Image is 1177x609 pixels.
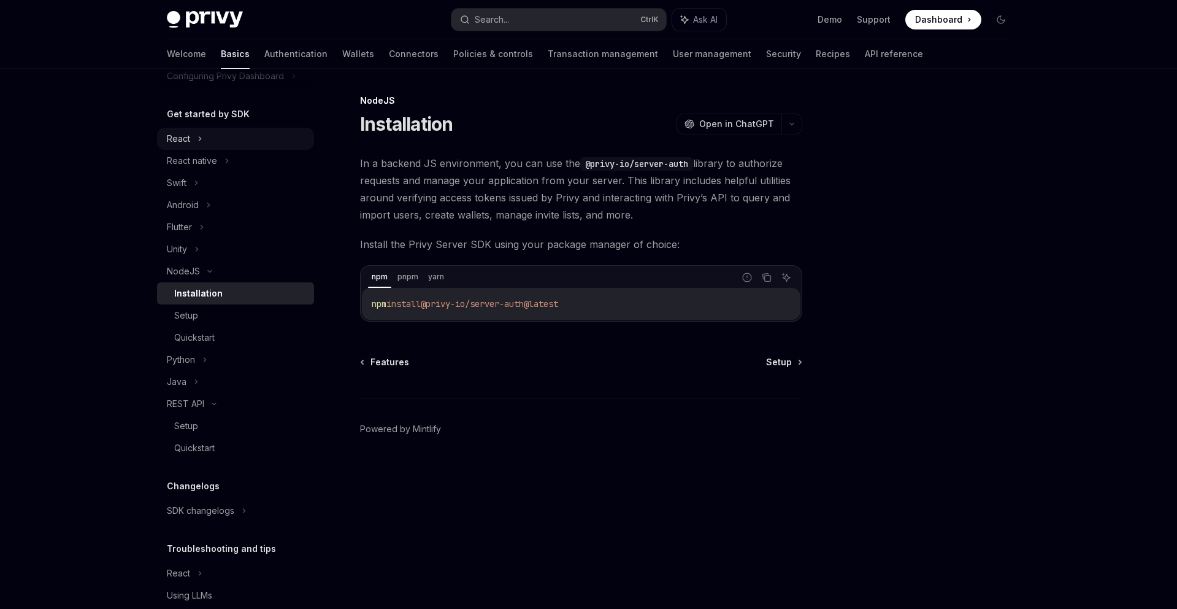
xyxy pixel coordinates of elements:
[174,330,215,345] div: Quickstart
[174,441,215,456] div: Quickstart
[157,437,314,459] a: Quickstart
[865,39,923,69] a: API reference
[360,113,453,135] h1: Installation
[174,419,198,433] div: Setup
[386,298,421,309] span: install
[580,157,693,171] code: @privy-io/server-auth
[167,479,220,494] h5: Changelogs
[475,12,509,27] div: Search...
[991,10,1011,29] button: Toggle dark mode
[167,264,200,279] div: NodeJS
[361,356,409,368] a: Features
[157,327,314,349] a: Quickstart
[857,14,891,26] a: Support
[167,107,250,122] h5: Get started by SDK
[157,282,314,304] a: Installation
[167,220,192,235] div: Flutter
[394,270,422,284] div: pnpm
[221,39,250,69] a: Basics
[360,155,802,223] span: In a backend JS environment, you can use the library to authorize requests and manage your applic...
[167,397,204,411] div: REST API
[816,39,850,69] a: Recipes
[174,286,223,301] div: Installation
[167,198,199,212] div: Android
[766,356,792,368] span: Setup
[167,374,186,389] div: Java
[370,356,409,368] span: Features
[453,39,533,69] a: Policies & controls
[157,584,314,607] a: Using LLMs
[778,270,794,285] button: Ask AI
[167,541,276,556] h5: Troubleshooting and tips
[167,176,186,190] div: Swift
[818,14,842,26] a: Demo
[167,352,195,367] div: Python
[672,9,726,31] button: Ask AI
[693,14,718,26] span: Ask AI
[451,9,666,31] button: Search...CtrlK
[548,39,658,69] a: Transaction management
[766,356,801,368] a: Setup
[766,39,801,69] a: Security
[677,114,781,134] button: Open in ChatGPT
[264,39,328,69] a: Authentication
[372,298,386,309] span: npm
[759,270,775,285] button: Copy the contents from the code block
[167,153,217,168] div: React native
[167,242,187,257] div: Unity
[905,10,981,29] a: Dashboard
[640,15,659,25] span: Ctrl K
[360,236,802,253] span: Install the Privy Server SDK using your package manager of choice:
[739,270,755,285] button: Report incorrect code
[424,270,448,284] div: yarn
[167,11,243,28] img: dark logo
[368,270,391,284] div: npm
[699,118,774,130] span: Open in ChatGPT
[174,308,198,323] div: Setup
[360,423,441,435] a: Powered by Mintlify
[673,39,751,69] a: User management
[167,503,234,518] div: SDK changelogs
[167,588,212,603] div: Using LLMs
[915,14,962,26] span: Dashboard
[167,566,190,581] div: React
[157,415,314,437] a: Setup
[167,131,190,146] div: React
[360,95,802,107] div: NodeJS
[167,39,206,69] a: Welcome
[421,298,558,309] span: @privy-io/server-auth@latest
[157,304,314,327] a: Setup
[389,39,439,69] a: Connectors
[342,39,374,69] a: Wallets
